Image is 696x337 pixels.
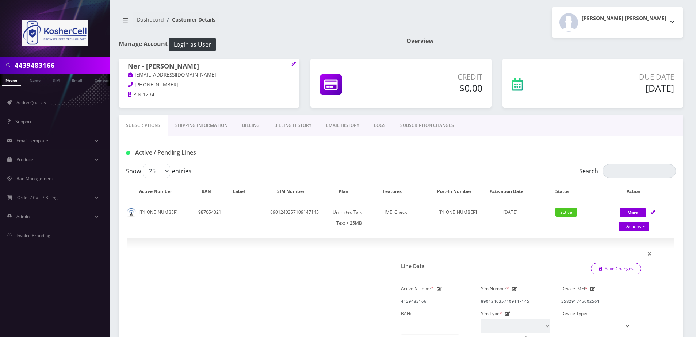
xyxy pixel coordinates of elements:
[481,294,550,308] input: Sim Number
[168,115,235,136] a: Shipping Information
[429,181,487,202] th: Port-In Number: activate to sort column ascending
[126,164,191,178] label: Show entries
[192,203,227,232] td: 987654321
[126,149,302,156] h1: Active / Pending Lines
[119,115,168,136] a: Subscriptions
[332,203,362,232] td: Unlimited Talk + Text + 25MB
[228,181,257,202] th: Label: activate to sort column ascending
[332,181,362,202] th: Plan: activate to sort column ascending
[137,16,164,23] a: Dashboard
[561,294,630,308] input: IMEI
[16,175,53,182] span: Ban Management
[579,164,676,178] label: Search:
[91,74,115,85] a: Company
[367,115,393,136] a: LOGS
[599,181,675,202] th: Action: activate to sort column ascending
[561,283,588,294] label: Device IMEI
[401,294,470,308] input: Active Number
[620,208,646,217] button: More
[619,222,649,231] a: Actions
[591,263,642,274] a: Save Changes
[406,38,683,44] h1: Overview
[561,308,587,319] label: Device Type:
[49,74,63,85] a: SIM
[481,283,509,294] label: Sim Number
[16,213,30,220] span: Admin
[128,91,143,98] a: PIN:
[401,263,425,270] h1: Line Data
[552,7,683,38] button: [PERSON_NAME] [PERSON_NAME]
[2,74,21,86] a: Phone
[192,181,227,202] th: BAN: activate to sort column ascending
[235,115,267,136] a: Billing
[363,181,428,202] th: Features: activate to sort column ascending
[119,38,395,51] h1: Manage Account
[119,12,395,33] nav: breadcrumb
[503,209,517,215] span: [DATE]
[647,247,652,259] span: ×
[126,151,130,155] img: Active / Pending Lines
[392,82,482,93] h5: $0.00
[591,263,642,274] button: Save Changes
[569,82,674,93] h5: [DATE]
[127,208,136,217] img: default.png
[26,74,44,85] a: Name
[15,119,31,125] span: Support
[143,164,170,178] select: Showentries
[401,308,411,319] label: BAN:
[135,81,178,88] span: [PHONE_NUMBER]
[16,100,46,106] span: Action Queues
[393,115,461,136] a: SUBSCRIPTION CHANGES
[392,71,482,82] p: Credit
[15,58,108,72] input: Search in Company
[168,40,216,48] a: Login as User
[487,181,533,202] th: Activation Date: activate to sort column ascending
[534,181,599,202] th: Status: activate to sort column ascending
[16,156,34,163] span: Products
[363,207,428,218] div: IMEI Check
[22,20,88,46] img: KosherCell
[16,232,50,239] span: Invoice Branding
[169,38,216,51] button: Login as User
[258,181,331,202] th: SIM Number: activate to sort column ascending
[429,203,487,232] td: [PHONE_NUMBER]
[258,203,331,232] td: 8901240357109147145
[128,62,290,71] h1: Ner - [PERSON_NAME]
[17,194,58,201] span: Order / Cart / Billing
[319,115,367,136] a: EMAIL HISTORY
[555,208,577,217] span: active
[569,71,674,82] p: Due Date
[401,283,434,294] label: Active Number
[68,74,86,85] a: Email
[16,137,48,144] span: Email Template
[143,91,154,98] span: 1234
[128,71,216,79] a: [EMAIL_ADDRESS][DOMAIN_NAME]
[582,15,666,22] h2: [PERSON_NAME] [PERSON_NAME]
[127,203,192,232] td: [PHONE_NUMBER]
[164,16,215,23] li: Customer Details
[267,115,319,136] a: Billing History
[603,164,676,178] input: Search:
[127,181,192,202] th: Active Number: activate to sort column ascending
[481,308,502,319] label: Sim Type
